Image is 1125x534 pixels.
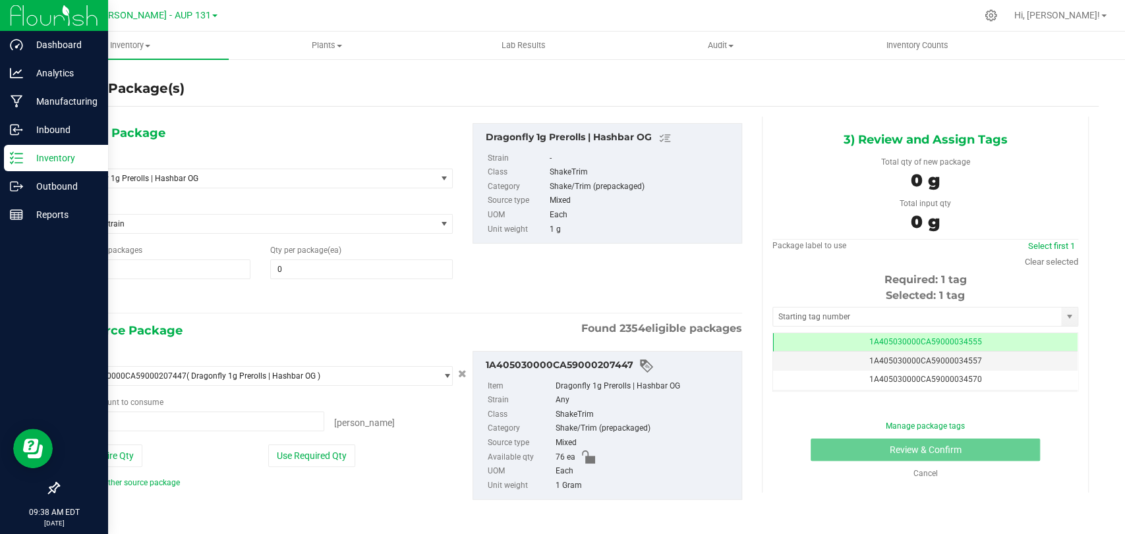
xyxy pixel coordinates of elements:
[486,130,735,146] div: Dragonfly 1g Prerolls | Hashbar OG
[1061,307,1078,326] span: select
[436,169,452,188] span: select
[99,398,119,407] span: count
[550,208,735,223] div: Each
[911,170,940,191] span: 0 g
[488,393,553,408] label: Strain
[68,478,180,487] a: Add another source package
[10,38,23,51] inline-svg: Dashboard
[436,367,452,385] span: select
[13,429,53,468] iframe: Resource center
[488,208,547,223] label: UOM
[74,371,187,381] span: 1A405030000CA59000207447
[23,37,102,53] p: Dashboard
[10,151,23,165] inline-svg: Inventory
[486,358,735,374] div: 1A405030000CA59000207447
[488,421,553,436] label: Category
[1014,10,1100,20] span: Hi, [PERSON_NAME]!
[811,439,1039,461] button: Review & Confirm
[869,375,982,384] span: 1A405030000CA59000034570
[425,32,622,59] a: Lab Results
[488,180,547,194] label: Category
[819,32,1016,59] a: Inventory Counts
[51,10,211,21] span: Dragonfly [PERSON_NAME] - AUP 131
[550,151,735,166] div: -
[454,365,471,384] button: Cancel button
[488,408,553,422] label: Class
[581,321,742,336] span: Found eligible packages
[488,464,553,479] label: UOM
[772,241,846,250] span: Package label to use
[23,207,102,223] p: Reports
[556,379,735,394] div: Dragonfly 1g Prerolls | Hashbar OG
[23,93,102,109] p: Manufacturing
[620,322,645,334] span: 2354
[556,464,735,479] div: Each
[6,506,102,518] p: 09:38 AM EDT
[488,379,553,394] label: Item
[843,130,1007,149] span: 3) Review and Assign Tags
[900,199,951,208] span: Total input qty
[556,436,735,450] div: Mixed
[6,518,102,528] p: [DATE]
[10,208,23,221] inline-svg: Reports
[58,79,185,98] h4: Create Package(s)
[488,436,553,450] label: Source type
[550,180,735,194] div: Shake/Trim (prepackaged)
[68,123,165,143] span: 1) New Package
[69,215,436,233] span: Select Strain
[556,450,575,465] span: 76 ea
[10,95,23,108] inline-svg: Manufacturing
[68,398,163,407] span: Package to consume
[334,417,395,428] span: [PERSON_NAME]
[436,215,452,233] span: select
[488,194,547,208] label: Source type
[23,65,102,81] p: Analytics
[270,246,341,255] span: Qty per package
[869,356,982,365] span: 1A405030000CA59000034557
[488,479,553,493] label: Unit weight
[32,40,229,51] span: Inventory
[869,337,982,346] span: 1A405030000CA59000034555
[488,223,547,237] label: Unit weight
[556,479,735,493] div: 1 Gram
[880,157,969,167] span: Total qty of new package
[23,122,102,138] p: Inbound
[69,260,250,279] input: 1
[886,421,965,431] a: Manage package tags
[869,40,966,51] span: Inventory Counts
[484,40,563,51] span: Lab Results
[488,450,553,465] label: Available qty
[622,32,819,59] a: Audit
[229,40,425,51] span: Plants
[68,321,183,340] span: 2) Source Package
[271,260,452,279] input: 0
[623,40,819,51] span: Audit
[187,371,320,381] span: ( Dragonfly 1g Prerolls | Hashbar OG )
[550,194,735,208] div: Mixed
[1025,257,1078,267] a: Clear selected
[884,273,966,286] span: Required: 1 tag
[773,307,1061,326] input: Starting tag number
[886,289,965,302] span: Selected: 1 tag
[556,421,735,436] div: Shake/Trim (prepackaged)
[488,151,547,166] label: Strain
[268,444,355,467] button: Use Required Qty
[23,178,102,194] p: Outbound
[10,180,23,193] inline-svg: Outbound
[32,32,229,59] a: Inventory
[1028,241,1075,251] a: Select first 1
[328,246,341,255] span: (ea)
[913,469,937,478] a: Cancel
[911,211,940,232] span: 0 g
[556,393,735,408] div: Any
[23,150,102,166] p: Inventory
[10,67,23,80] inline-svg: Analytics
[488,165,547,180] label: Class
[983,9,999,22] div: Manage settings
[74,174,416,183] span: Dragonfly 1g Prerolls | Hashbar OG
[550,165,735,180] div: ShakeTrim
[556,408,735,422] div: ShakeTrim
[10,123,23,136] inline-svg: Inbound
[550,223,735,237] div: 1 g
[229,32,426,59] a: Plants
